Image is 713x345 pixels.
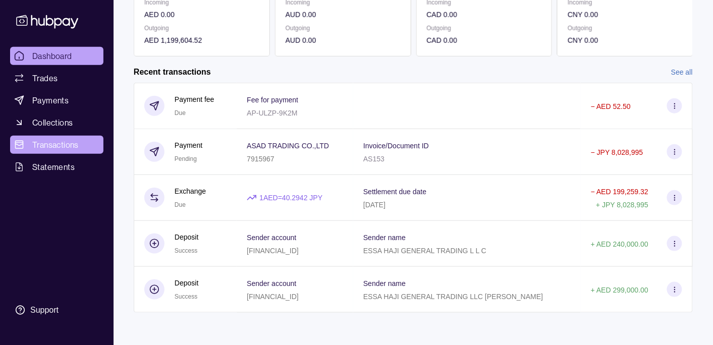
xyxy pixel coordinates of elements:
p: ESSA HAJI GENERAL TRADING L L C [363,247,486,255]
a: Transactions [10,136,103,154]
p: AUD 0.00 [286,35,401,46]
p: 1 AED = 40.2942 JPY [259,192,322,203]
p: AUD 0.00 [286,9,401,20]
span: Payments [32,94,69,106]
span: Due [175,201,186,208]
p: Outgoing [568,23,683,34]
p: + AED 299,000.00 [591,286,648,294]
p: + JPY 8,028,995 [596,201,648,209]
p: CNY 0.00 [568,9,683,20]
p: ASAD TRADING CO.,LTD [247,142,329,150]
span: Due [175,109,186,117]
p: Invoice/Document ID [363,142,429,150]
p: AP-ULZP-9K2M [247,109,297,117]
a: Dashboard [10,47,103,65]
span: Trades [32,72,58,84]
span: Pending [175,155,197,162]
p: Sender name [363,234,406,242]
p: AED 1,199,604.52 [144,35,259,46]
p: Sender name [363,279,406,287]
a: Collections [10,113,103,132]
p: Outgoing [286,23,401,34]
span: Dashboard [32,50,72,62]
p: Payment [175,140,202,151]
p: Outgoing [144,23,259,34]
p: CAD 0.00 [427,35,542,46]
p: AED 0.00 [144,9,259,20]
span: Collections [32,117,73,129]
p: − JPY 8,028,995 [591,148,643,156]
p: [FINANCIAL_ID] [247,293,299,301]
a: See all [671,67,693,78]
span: Success [175,247,197,254]
span: Success [175,293,197,300]
p: − AED 52.50 [591,102,631,110]
p: 7915967 [247,155,275,163]
span: Statements [32,161,75,173]
p: AS153 [363,155,385,163]
a: Support [10,300,103,321]
h2: Recent transactions [134,67,211,78]
a: Payments [10,91,103,109]
span: Transactions [32,139,79,151]
p: Deposit [175,232,198,243]
p: Exchange [175,186,206,197]
p: Payment fee [175,94,214,105]
div: Support [30,305,59,316]
a: Trades [10,69,103,87]
p: Settlement due date [363,188,426,196]
p: Outgoing [427,23,542,34]
p: + AED 240,000.00 [591,240,648,248]
p: − AED 199,259.32 [591,188,648,196]
p: Deposit [175,277,198,289]
a: Statements [10,158,103,176]
p: Sender account [247,279,296,287]
p: Fee for payment [247,96,298,104]
p: [DATE] [363,201,386,209]
p: CNY 0.00 [568,35,683,46]
p: ESSA HAJI GENERAL TRADING LLC [PERSON_NAME] [363,293,543,301]
p: Sender account [247,234,296,242]
p: [FINANCIAL_ID] [247,247,299,255]
p: CAD 0.00 [427,9,542,20]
